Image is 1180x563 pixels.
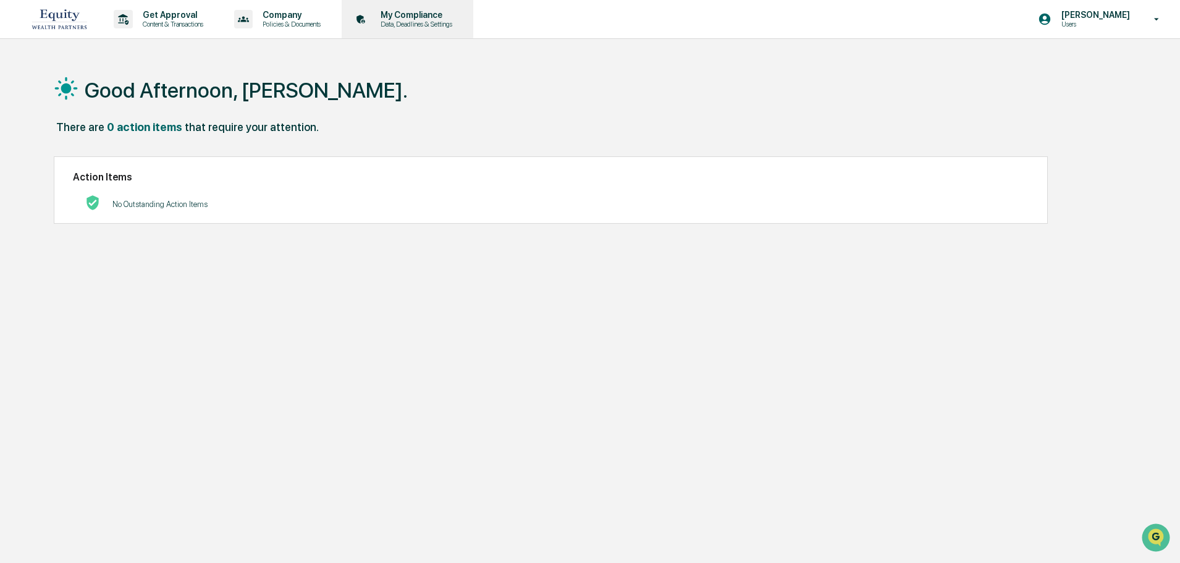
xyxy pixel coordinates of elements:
button: Start new chat [210,98,225,113]
span: Attestations [102,156,153,168]
a: 🗄️Attestations [85,151,158,173]
div: 🔎 [12,180,22,190]
a: 🔎Data Lookup [7,174,83,197]
span: Pylon [123,210,150,219]
p: Data, Deadlines & Settings [371,20,458,28]
p: Get Approval [133,10,209,20]
img: 1746055101610-c473b297-6a78-478c-a979-82029cc54cd1 [12,95,35,117]
p: My Compliance [371,10,458,20]
a: 🖐️Preclearance [7,151,85,173]
div: that require your attention. [185,121,319,133]
p: [PERSON_NAME] [1051,10,1136,20]
div: 0 action items [107,121,182,133]
div: 🗄️ [90,157,99,167]
a: Powered byPylon [87,209,150,219]
img: logo [30,5,89,33]
span: Preclearance [25,156,80,168]
div: Start new chat [42,95,203,107]
p: Content & Transactions [133,20,209,28]
p: Company [253,10,327,20]
span: Data Lookup [25,179,78,192]
p: How can we help? [12,26,225,46]
img: No Actions logo [85,195,100,210]
div: 🖐️ [12,157,22,167]
p: Policies & Documents [253,20,327,28]
p: No Outstanding Action Items [112,200,208,209]
p: Users [1051,20,1136,28]
h1: Good Afternoon, [PERSON_NAME]. [85,78,408,103]
h2: Action Items [73,171,1029,183]
iframe: Open customer support [1140,522,1174,556]
div: We're available if you need us! [42,107,156,117]
div: There are [56,121,104,133]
